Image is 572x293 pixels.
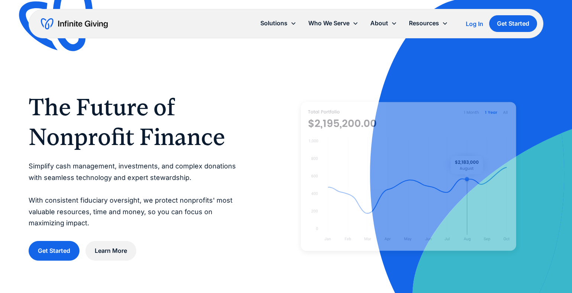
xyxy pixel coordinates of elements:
div: Who We Serve [308,18,350,28]
a: Learn More [85,241,136,261]
div: About [364,15,403,31]
img: nonprofit donation platform [301,102,516,251]
p: Simplify cash management, investments, and complex donations with seamless technology and expert ... [29,161,244,229]
a: Log In [466,19,483,28]
div: Resources [409,18,439,28]
div: Solutions [254,15,302,31]
h1: The Future of Nonprofit Finance [29,92,244,152]
div: Solutions [260,18,287,28]
div: Log In [466,21,483,27]
div: About [370,18,388,28]
div: Resources [403,15,454,31]
a: Get Started [29,241,79,261]
div: Who We Serve [302,15,364,31]
a: home [41,18,108,30]
a: Get Started [489,15,537,32]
